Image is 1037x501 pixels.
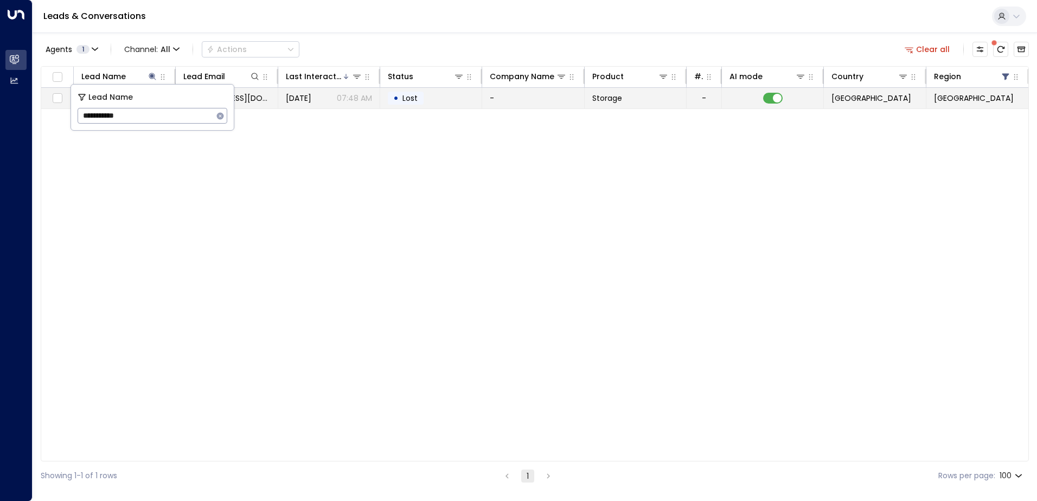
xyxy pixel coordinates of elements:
div: - [702,93,706,104]
span: Storage [592,93,622,104]
div: Region [934,70,961,83]
span: Agents [46,46,72,53]
div: Status [388,70,464,83]
span: Lead Name [88,91,133,104]
button: Customize [972,42,988,57]
button: Clear all [900,42,955,57]
div: Country [831,70,863,83]
p: 07:48 AM [337,93,372,104]
button: Actions [202,41,299,57]
div: Last Interacted [286,70,342,83]
div: Status [388,70,413,83]
div: Lead Name [81,70,158,83]
span: All [161,45,170,54]
span: 1 [76,45,89,54]
div: Lead Email [183,70,260,83]
div: Region [934,70,1011,83]
div: # of people [694,70,703,83]
div: • [393,89,399,107]
div: Button group with a nested menu [202,41,299,57]
div: Company Name [490,70,554,83]
div: AI mode [729,70,806,83]
span: Sep 16, 2025 [286,93,311,104]
div: Showing 1-1 of 1 rows [41,470,117,481]
div: AI mode [729,70,763,83]
div: Actions [207,44,247,54]
button: Agents1 [41,42,102,57]
div: Lead Name [81,70,126,83]
div: Product [592,70,624,83]
td: - [482,88,584,108]
span: There are new threads available. Refresh the grid to view the latest updates. [993,42,1008,57]
span: Toggle select all [50,70,64,84]
div: Lead Email [183,70,225,83]
span: Shropshire [934,93,1014,104]
div: Company Name [490,70,566,83]
div: Product [592,70,669,83]
div: 100 [1000,468,1025,484]
div: Last Interacted [286,70,362,83]
button: page 1 [521,470,534,483]
span: Lost [402,93,418,104]
a: Leads & Conversations [43,10,146,22]
span: United Kingdom [831,93,911,104]
button: Channel:All [120,42,184,57]
label: Rows per page: [938,470,995,481]
div: # of people [694,70,714,83]
nav: pagination navigation [500,469,555,483]
span: Toggle select row [50,92,64,105]
div: Country [831,70,908,83]
span: Channel: [120,42,184,57]
button: Archived Leads [1014,42,1029,57]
